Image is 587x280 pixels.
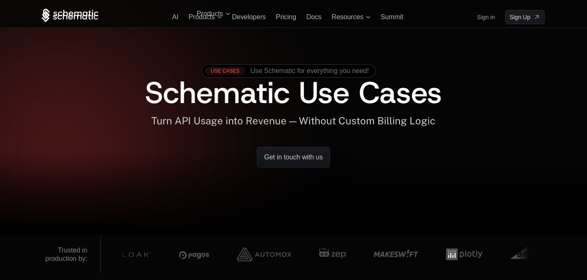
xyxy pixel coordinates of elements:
[505,10,545,24] a: [object Object]
[332,13,363,21] span: Resources
[236,242,291,267] img: Customer 5
[510,13,531,21] span: Sign Up
[45,246,87,263] div: Trusted in production by:
[257,147,330,168] a: Get in touch with us
[319,242,346,267] img: Customer 6
[151,115,435,126] span: Turn API Usage into Revenue — Without Custom Billing Logic
[81,242,151,267] img: Customer 3
[306,13,321,20] a: Docs
[232,13,266,20] a: Developers
[188,13,215,21] span: Products
[510,242,572,266] img: Customer 9
[205,67,245,75] div: Use Cases
[477,10,495,24] a: Sign in
[179,242,209,267] img: Customer 4
[446,242,483,267] img: Customer 8
[172,13,178,20] a: AI
[145,73,442,113] span: Schematic Use Cases
[250,67,369,75] span: Use Schematic for everything you need!
[276,13,296,20] a: Pricing
[205,67,368,75] a: [object Object],[object Object]
[381,13,403,20] a: Summit
[374,242,418,267] img: Customer 7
